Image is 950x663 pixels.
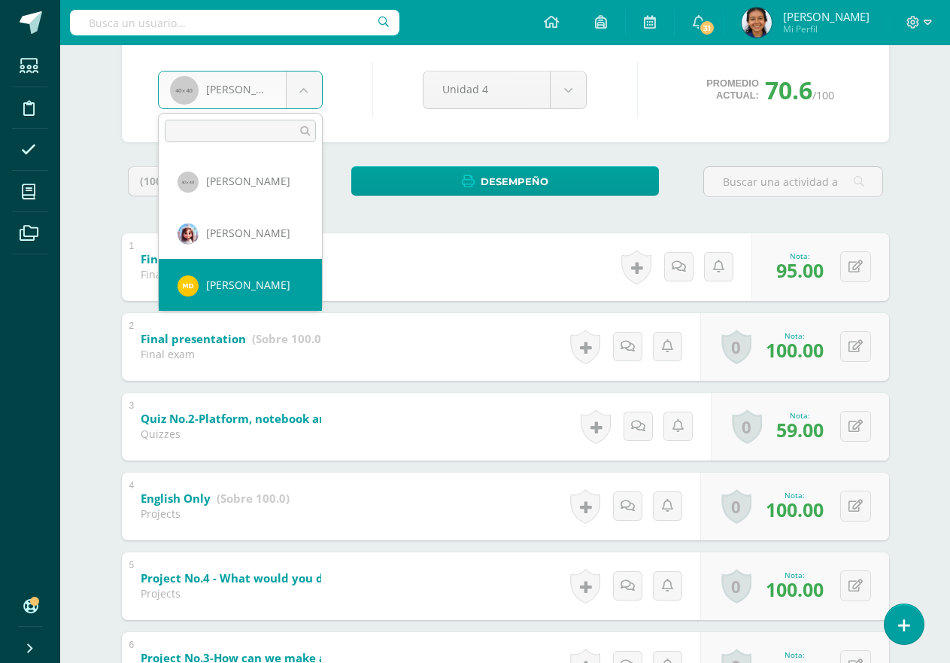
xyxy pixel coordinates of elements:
[206,278,290,292] span: [PERSON_NAME]
[178,275,199,297] img: 277bf753d02f2a5a2dc141cc18f48319.png
[206,226,290,240] span: [PERSON_NAME]
[178,172,199,193] img: 40x40
[206,174,290,188] span: [PERSON_NAME]
[178,224,199,245] img: 6bf8399120ed01f7b11a81ff1d2af5bd.png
